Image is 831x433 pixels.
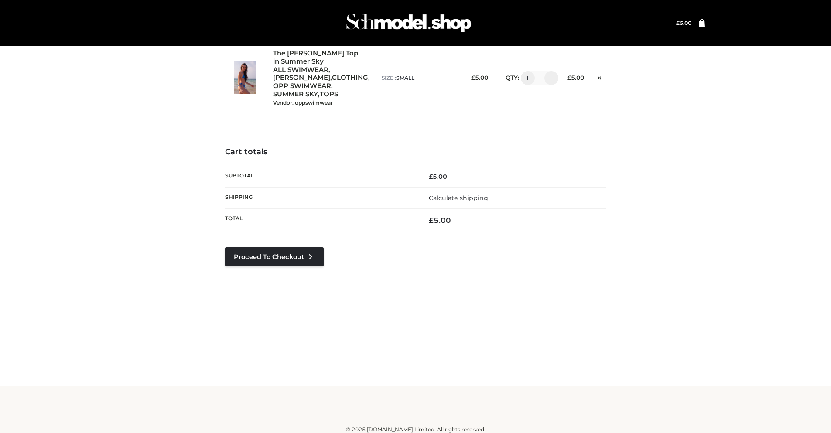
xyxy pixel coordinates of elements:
div: , , , , , [273,49,373,106]
span: £ [567,74,571,81]
a: Remove this item [593,71,606,82]
p: size : [382,74,456,82]
a: [PERSON_NAME] [273,74,330,82]
th: Subtotal [225,166,416,187]
a: ALL SWIMWEAR [273,66,328,74]
a: Calculate shipping [429,194,488,202]
a: TOPS [320,90,338,99]
bdi: 5.00 [471,74,488,81]
bdi: 5.00 [429,216,451,225]
bdi: 5.00 [567,74,584,81]
h4: Cart totals [225,147,606,157]
span: SMALL [396,75,414,81]
img: Schmodel Admin 964 [343,6,474,40]
small: Vendor: oppswimwear [273,99,333,106]
span: £ [429,173,433,181]
a: Proceed to Checkout [225,247,324,266]
bdi: 5.00 [676,20,691,26]
span: £ [471,74,475,81]
a: SUMMER SKY [273,90,318,99]
bdi: 5.00 [429,173,447,181]
a: CLOTHING [332,74,368,82]
th: Shipping [225,188,416,209]
a: The [PERSON_NAME] Top in Summer Sky [273,49,363,66]
th: Total [225,209,416,232]
a: £5.00 [676,20,691,26]
span: £ [676,20,680,26]
div: QTY: [497,71,552,85]
a: OPP SWIMWEAR [273,82,331,90]
span: £ [429,216,434,225]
